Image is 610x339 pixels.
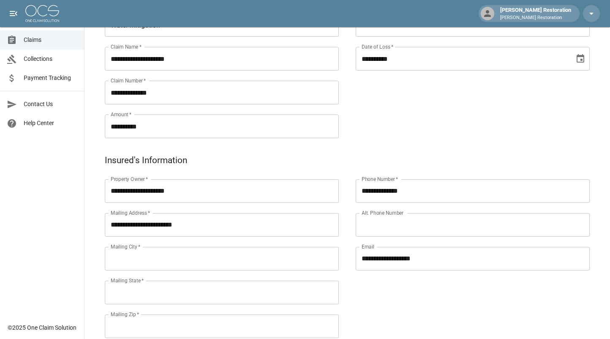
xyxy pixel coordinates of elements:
[497,6,575,21] div: [PERSON_NAME] Restoration
[24,36,77,44] span: Claims
[24,55,77,63] span: Collections
[111,43,142,50] label: Claim Name
[500,14,571,22] p: [PERSON_NAME] Restoration
[25,5,59,22] img: ocs-logo-white-transparent.png
[111,77,146,84] label: Claim Number
[24,100,77,109] span: Contact Us
[111,111,132,118] label: Amount
[8,323,76,332] div: © 2025 One Claim Solution
[572,50,589,67] button: Choose date, selected date is Sep 19, 2025
[362,243,374,250] label: Email
[111,175,148,183] label: Property Owner
[5,5,22,22] button: open drawer
[24,119,77,128] span: Help Center
[362,43,393,50] label: Date of Loss
[362,209,403,216] label: Alt. Phone Number
[111,311,139,318] label: Mailing Zip
[24,74,77,82] span: Payment Tracking
[111,209,150,216] label: Mailing Address
[111,243,141,250] label: Mailing City
[111,277,144,284] label: Mailing State
[362,175,398,183] label: Phone Number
